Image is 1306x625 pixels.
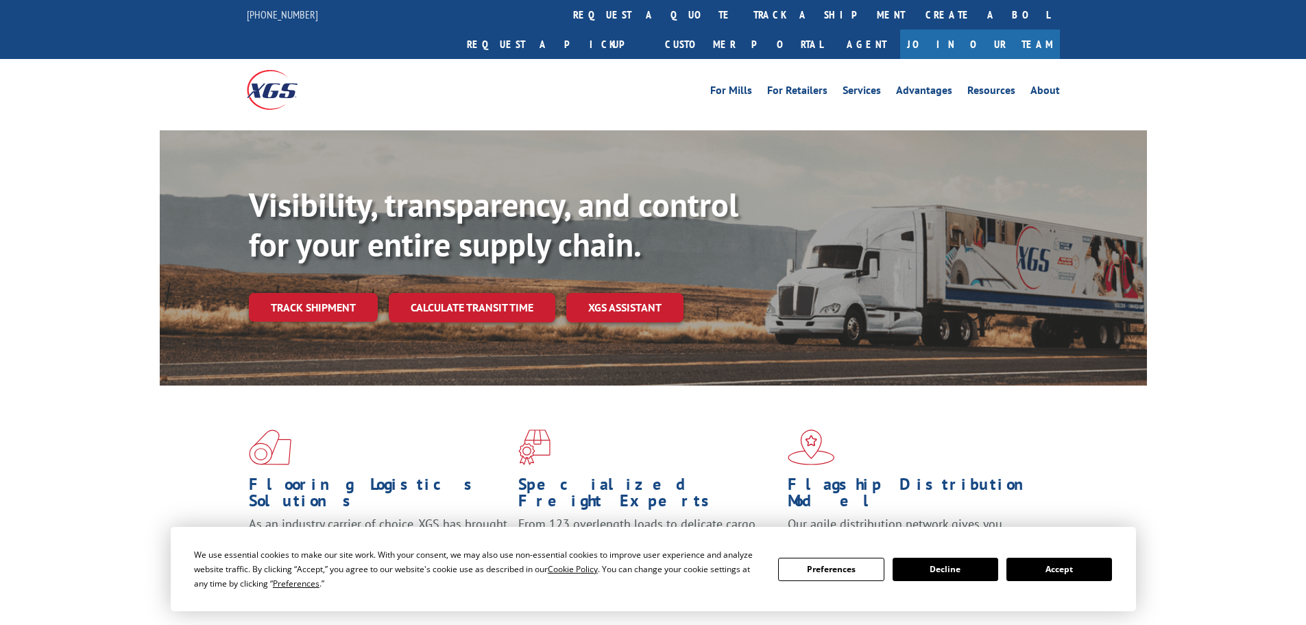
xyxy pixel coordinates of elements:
[778,558,884,581] button: Preferences
[249,293,378,322] a: Track shipment
[566,293,684,322] a: XGS ASSISTANT
[655,30,833,59] a: Customer Portal
[833,30,900,59] a: Agent
[900,30,1060,59] a: Join Our Team
[843,85,881,100] a: Services
[247,8,318,21] a: [PHONE_NUMBER]
[249,429,291,465] img: xgs-icon-total-supply-chain-intelligence-red
[1030,85,1060,100] a: About
[457,30,655,59] a: Request a pickup
[896,85,952,100] a: Advantages
[389,293,555,322] a: Calculate transit time
[171,527,1136,611] div: Cookie Consent Prompt
[710,85,752,100] a: For Mills
[788,429,835,465] img: xgs-icon-flagship-distribution-model-red
[1006,558,1112,581] button: Accept
[893,558,998,581] button: Decline
[273,578,319,589] span: Preferences
[249,476,508,516] h1: Flooring Logistics Solutions
[518,429,551,465] img: xgs-icon-focused-on-flooring-red
[194,547,762,591] div: We use essential cookies to make our site work. With your consent, we may also use non-essential ...
[249,183,738,266] b: Visibility, transparency, and control for your entire supply chain.
[249,516,507,565] span: As an industry carrier of choice, XGS has brought innovation and dedication to flooring logistics...
[518,516,777,577] p: From 123 overlength loads to delicate cargo, our experienced staff knows the best way to move you...
[548,563,598,575] span: Cookie Policy
[767,85,827,100] a: For Retailers
[518,476,777,516] h1: Specialized Freight Experts
[788,476,1047,516] h1: Flagship Distribution Model
[967,85,1015,100] a: Resources
[788,516,1040,548] span: Our agile distribution network gives you nationwide inventory management on demand.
